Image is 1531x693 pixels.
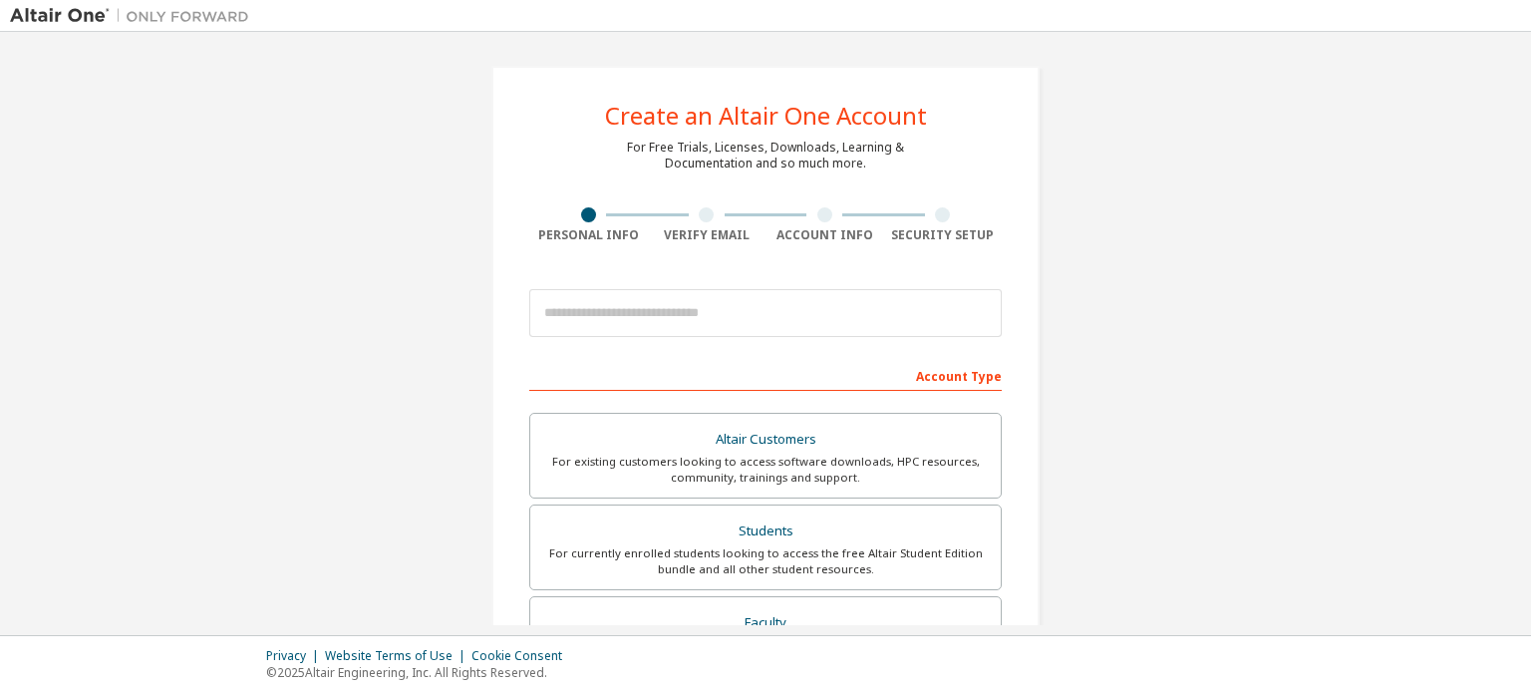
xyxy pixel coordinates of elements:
div: Faculty [542,609,989,637]
div: Website Terms of Use [325,648,471,664]
div: Account Info [765,227,884,243]
p: © 2025 Altair Engineering, Inc. All Rights Reserved. [266,664,574,681]
div: Create an Altair One Account [605,104,927,128]
div: Account Type [529,359,1002,391]
div: Cookie Consent [471,648,574,664]
img: Altair One [10,6,259,26]
div: Verify Email [648,227,766,243]
div: For Free Trials, Licenses, Downloads, Learning & Documentation and so much more. [627,140,904,172]
div: Altair Customers [542,426,989,454]
div: Personal Info [529,227,648,243]
div: Privacy [266,648,325,664]
div: Students [542,518,989,545]
div: For existing customers looking to access software downloads, HPC resources, community, trainings ... [542,454,989,486]
div: For currently enrolled students looking to access the free Altair Student Edition bundle and all ... [542,545,989,577]
div: Security Setup [884,227,1003,243]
